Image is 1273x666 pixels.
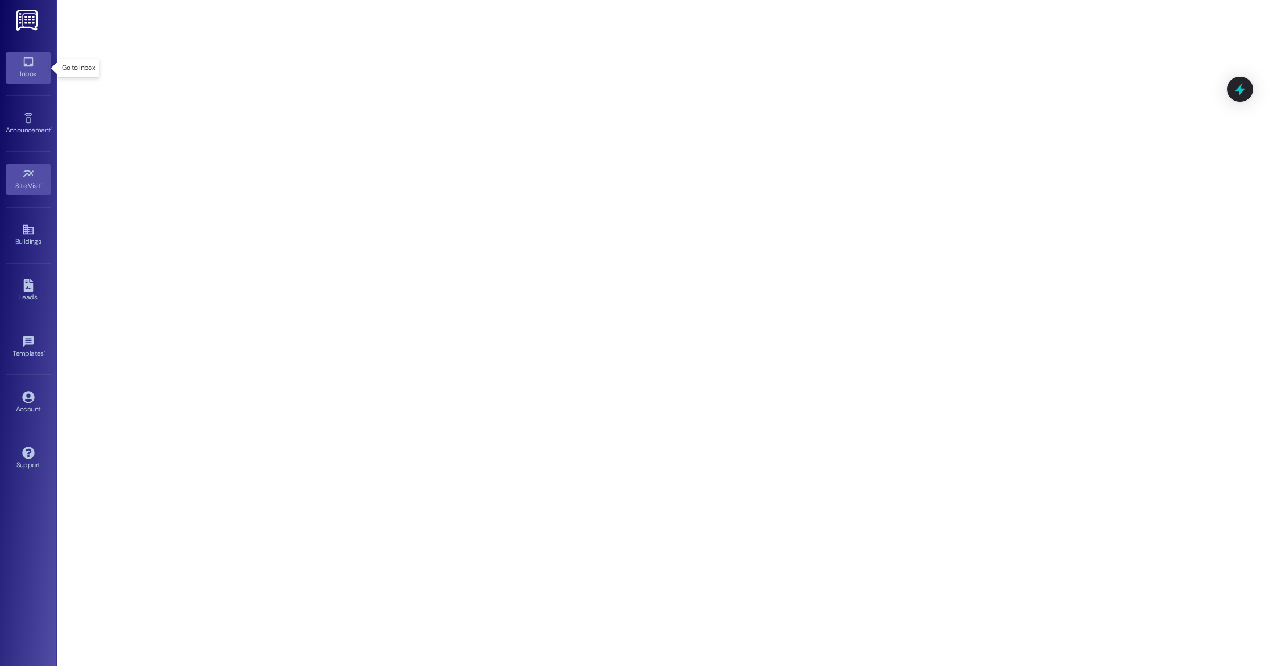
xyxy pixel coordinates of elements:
a: Templates • [6,332,51,363]
a: Leads [6,276,51,306]
a: Support [6,443,51,474]
span: • [44,348,45,356]
span: • [51,124,52,132]
img: ResiDesk Logo [16,10,40,31]
a: Buildings [6,220,51,251]
a: Site Visit • [6,164,51,195]
a: Account [6,388,51,418]
span: • [41,180,43,188]
p: Go to Inbox [62,63,95,73]
a: Inbox [6,52,51,83]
